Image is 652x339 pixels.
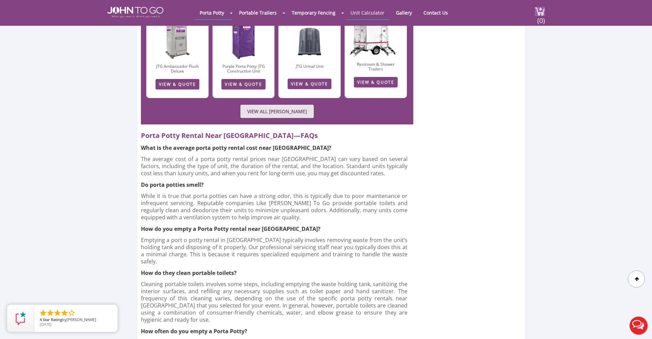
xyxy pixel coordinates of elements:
p: Emptying a port o potty rental in [GEOGRAPHIC_DATA] typically involves removing waste from the un... [141,237,407,265]
p: Cleaning portable toilets involves some steps, including emptying the waste holding tank, sanitiz... [141,281,407,323]
span: [PERSON_NAME] [67,317,96,322]
h4: What is the average porta potty rental cost near [GEOGRAPHIC_DATA]? [141,143,424,152]
span: (0) [537,11,545,25]
img: Restroom & Shower Trailers [345,7,407,58]
img: Ambassador Flush Deluxe [164,19,191,60]
a: Contact Us [418,6,453,19]
button: Live Chat [625,312,652,339]
span: 4 [40,317,42,322]
h4: Do porta potties smell? [141,180,424,189]
h2: Porta Potty Rental Near [GEOGRAPHIC_DATA]—FAQs [141,128,413,140]
span: by [40,318,112,322]
a: JTG Ambassador Flush Deluxe [156,63,199,74]
img: JTG Construction Unit [231,19,256,60]
h4: How do you empty a Porta Potty rental near [GEOGRAPHIC_DATA]? [141,224,424,233]
a: VIEW & QUOTE [221,79,265,89]
a: Gallery [391,6,417,19]
a: Purple Porta Potty: JTG Construction Unit [222,63,265,74]
img: JOHN to go [107,7,163,18]
li:  [39,309,47,317]
a: Restroom & Shower Trailers [357,61,395,72]
span: [DATE] [40,322,52,327]
p: The average cost of a porta potty rental prices near [GEOGRAPHIC_DATA] can vary based on several ... [141,156,407,177]
li:  [60,309,69,317]
a: JTG Urinal Unit [296,63,324,69]
a: Porta Potty [195,6,229,19]
span: Star Rating [43,317,62,322]
img: cart a [535,7,545,16]
li:  [53,309,61,317]
a: VIEW & QUOTE [156,79,199,89]
li:  [46,309,54,317]
a: Temporary Fencing [287,6,341,19]
h4: How often do you empty a Porta Potty? [141,327,424,336]
a: VIEW & QUOTE [288,79,331,89]
a: VIEW & QUOTE [354,77,398,87]
a: Portable Trailers [234,6,282,19]
img: JTG Urinal Unit [295,19,324,60]
h4: How do they clean portable toilets? [141,268,424,277]
a: Unit Calculator [345,6,390,19]
a: VIEW ALL [PERSON_NAME] [240,105,314,118]
p: While it is true that porta potties can have a strong odor, this is typically due to poor mainten... [141,193,407,221]
img: Review Rating [14,312,28,325]
li:  [68,309,76,317]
